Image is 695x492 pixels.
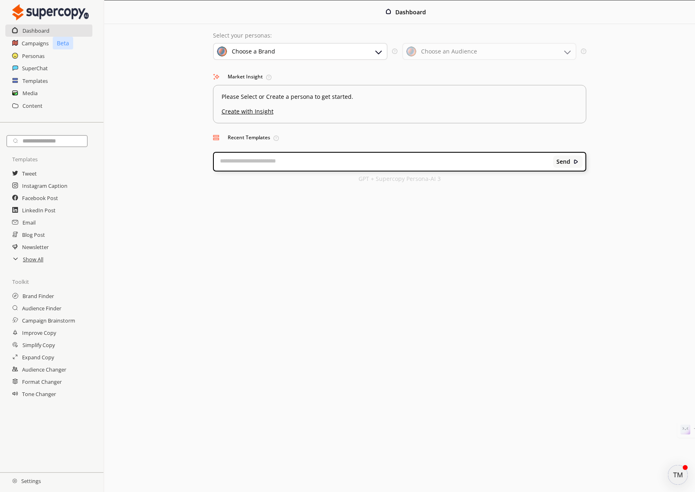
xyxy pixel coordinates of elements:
p: GPT + Supercopy Persona-AI 3 [359,176,441,182]
a: SuperChat [22,62,48,74]
a: Facebook Post [22,192,58,204]
a: Email [22,216,36,229]
img: Brand Icon [217,47,227,56]
img: Popular Templates [213,134,220,141]
a: Brand Finder [22,290,54,302]
u: Create with Insight [222,104,578,115]
a: Templates [22,75,48,87]
a: Instagram Caption [22,180,67,192]
img: Dropdown Icon [563,47,572,57]
a: Content [22,100,43,112]
b: Dashboard [395,8,426,16]
a: Tone Changer [22,388,56,400]
h3: Recent Templates [213,131,587,144]
a: Tweet [22,167,37,180]
div: Choose a Brand [232,48,275,55]
a: Campaigns [22,37,49,49]
img: Tooltip Icon [274,136,279,141]
div: atlas-message-author-avatar [668,465,688,485]
img: Audience Icon [406,47,416,56]
img: Close [386,9,391,14]
a: Newsletter [22,241,49,253]
p: Beta [53,37,73,49]
a: Format Changer [22,376,62,388]
a: Personas [22,50,45,62]
img: Tooltip Icon [266,75,271,80]
img: Tooltip Icon [392,49,397,54]
a: Dashboard [22,24,49,37]
a: Expand Copy [22,351,54,363]
a: Show All [23,253,43,265]
img: Tooltip Icon [581,49,586,54]
a: Media [22,87,38,99]
img: Close [12,4,89,20]
h3: Market Insight [213,71,587,83]
a: Improve Copy [22,327,56,339]
a: Blog Post [22,229,45,241]
p: Select your personas: [213,32,587,39]
img: Close [12,479,17,483]
img: Dropdown Icon [374,47,383,57]
a: Audience Changer [22,363,66,376]
a: Simplify Copy [22,339,55,351]
div: Choose an Audience [421,48,477,55]
p: Please Select or Create a persona to get started. [222,94,578,100]
b: Send [556,158,570,165]
img: Close [573,159,579,165]
button: atlas-launcher [668,465,688,485]
a: LinkedIn Post [22,204,56,216]
a: Audience Finder [22,302,61,314]
a: Campaign Brainstorm [22,314,75,327]
img: Market Insight [213,73,220,80]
